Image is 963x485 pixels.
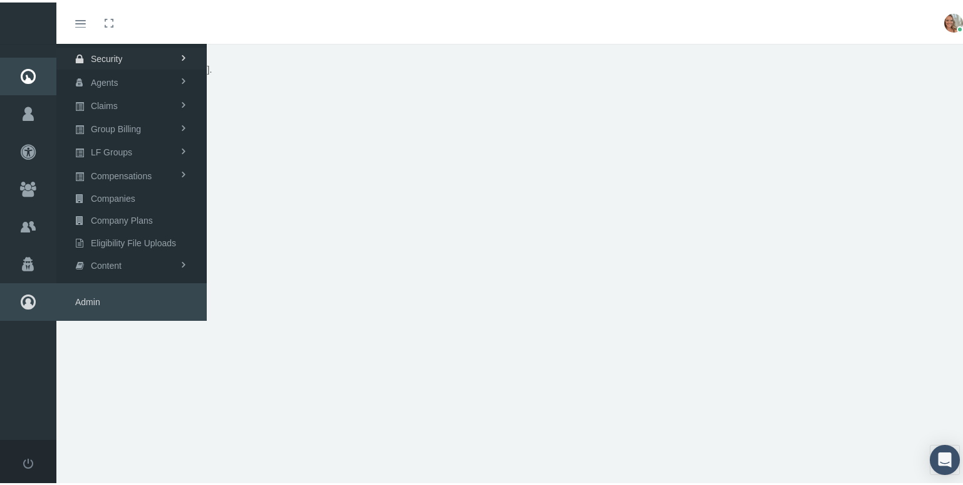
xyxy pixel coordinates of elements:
a: Agents [56,68,207,90]
span: Company Plans [91,207,153,229]
span: Companies [91,185,135,207]
span: Compensations [91,163,152,184]
span: Agents [91,70,118,91]
a: Eligibility File Uploads [56,229,207,251]
span: File Processing [91,276,151,297]
a: Claims [56,92,207,114]
a: Companies [56,185,207,207]
a: Company Plans [56,207,207,229]
a: Compensations [56,162,207,184]
a: LF Groups [56,138,207,160]
img: S_Profile_Picture_15372.jpg [944,11,963,30]
div: Open Intercom Messenger [930,442,960,472]
span: Security [91,46,123,67]
span: Eligibility File Uploads [91,230,176,251]
span: Claims [91,93,118,114]
a: Group Billing [56,115,207,137]
a: Content [56,252,207,274]
span: Group Billing [91,116,141,137]
a: File Processing [56,275,207,297]
span: LF Groups [91,139,132,160]
span: Content [91,253,122,274]
a: Security [56,45,207,67]
span: Admin [56,281,207,318]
